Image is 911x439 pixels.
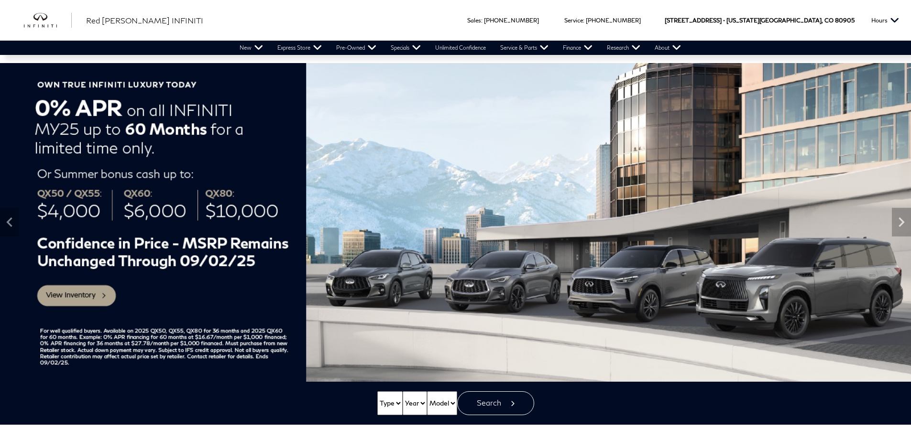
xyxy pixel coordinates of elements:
span: : [481,17,483,24]
button: Search [457,391,534,415]
a: Finance [556,41,600,55]
a: Service & Parts [493,41,556,55]
a: New [232,41,270,55]
img: INFINITI [24,13,72,28]
a: Pre-Owned [329,41,384,55]
select: Vehicle Type [377,391,403,415]
select: Vehicle Model [427,391,457,415]
a: [STREET_ADDRESS] • [US_STATE][GEOGRAPHIC_DATA], CO 80905 [665,17,855,24]
a: [PHONE_NUMBER] [484,17,539,24]
a: [PHONE_NUMBER] [586,17,641,24]
span: : [583,17,584,24]
a: Research [600,41,648,55]
span: Service [564,17,583,24]
span: Red [PERSON_NAME] INFINITI [86,16,203,25]
a: Unlimited Confidence [428,41,493,55]
a: Express Store [270,41,329,55]
nav: Main Navigation [232,41,688,55]
span: Sales [467,17,481,24]
select: Vehicle Year [403,391,427,415]
a: Specials [384,41,428,55]
a: Red [PERSON_NAME] INFINITI [86,15,203,26]
a: About [648,41,688,55]
a: infiniti [24,13,72,28]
